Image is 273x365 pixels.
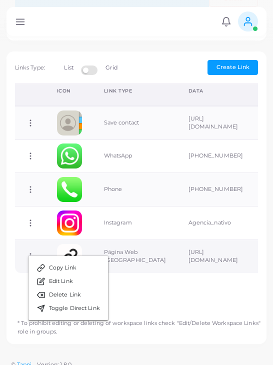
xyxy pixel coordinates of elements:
[216,63,249,70] span: Create Link
[9,311,264,336] p: * To prohibit editing or deleting of workspace links check "Edit/Delete Workspace Links" role in ...
[49,291,81,299] span: Delete Link
[57,177,82,202] img: phone.png
[93,139,177,173] td: WhatsApp
[93,239,177,272] td: Página Web [GEOGRAPHIC_DATA]
[177,106,254,139] td: [URL][DOMAIN_NAME]
[49,304,100,312] span: Toggle Direct Link
[64,64,73,72] label: List
[105,64,117,72] label: Grid
[49,277,73,285] span: Edit Link
[177,173,254,206] td: [PHONE_NUMBER]
[207,60,258,75] button: Create Link
[104,87,166,94] div: Link Type
[188,87,243,94] div: Data
[57,110,82,135] img: contactcard.png
[177,239,254,272] td: [URL][DOMAIN_NAME]
[93,106,177,139] td: Save contact
[177,206,254,240] td: Agencia_nativo
[15,83,46,106] th: Action
[57,143,82,168] img: whatsapp.png
[49,264,76,272] span: Copy Link
[15,64,45,71] span: Links Type:
[177,139,254,173] td: [PHONE_NUMBER]
[93,206,177,240] td: Instagram
[57,210,82,235] img: instagram.png
[93,173,177,206] td: Phone
[57,87,82,94] div: Icon
[57,244,82,269] img: customlink.png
